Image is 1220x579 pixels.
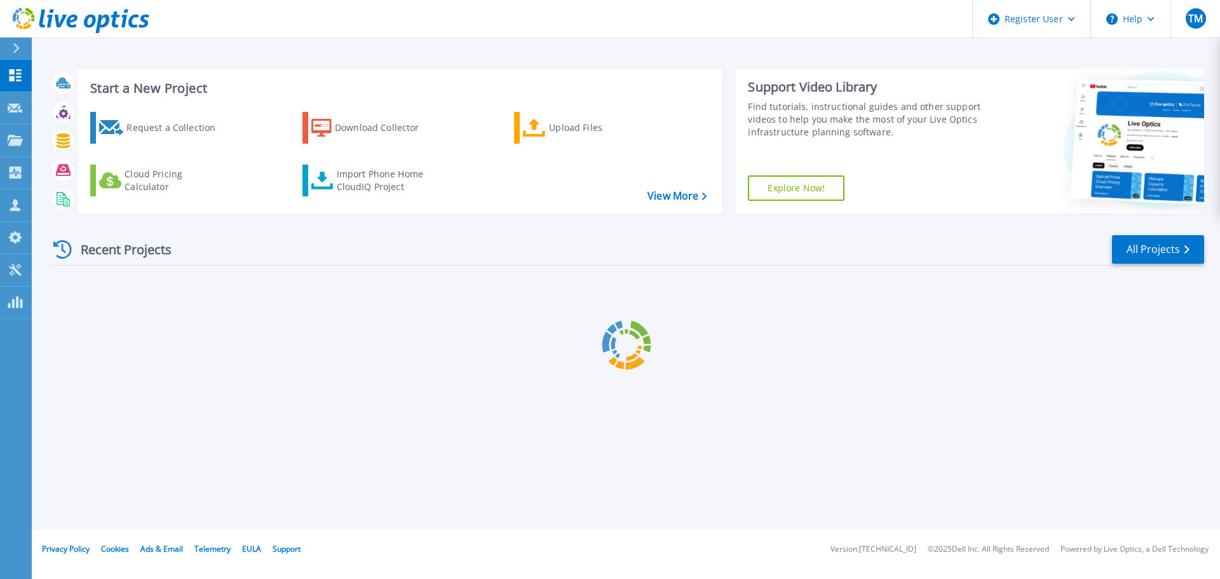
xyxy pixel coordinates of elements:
div: Find tutorials, instructional guides and other support videos to help you make the most of your L... [748,100,987,139]
a: Support [273,543,301,554]
a: Explore Now! [748,175,844,201]
div: Request a Collection [126,115,228,140]
a: Upload Files [514,112,656,144]
a: Ads & Email [140,543,183,554]
div: Download Collector [335,115,437,140]
div: Cloud Pricing Calculator [125,168,226,193]
a: Cookies [101,543,129,554]
span: TM [1188,13,1203,24]
h3: Start a New Project [90,81,707,95]
div: Import Phone Home CloudIQ Project [337,168,436,193]
div: Recent Projects [49,234,189,265]
div: Upload Files [549,115,651,140]
a: Download Collector [302,112,444,144]
a: EULA [242,543,261,554]
a: Privacy Policy [42,543,90,554]
a: Request a Collection [90,112,232,144]
div: Support Video Library [748,79,987,95]
li: © 2025 Dell Inc. All Rights Reserved [928,545,1049,554]
a: View More [647,190,707,202]
a: Telemetry [194,543,231,554]
a: Cloud Pricing Calculator [90,165,232,196]
a: All Projects [1112,235,1204,264]
li: Powered by Live Optics, a Dell Technology [1061,545,1209,554]
li: Version: [TECHNICAL_ID] [830,545,916,554]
